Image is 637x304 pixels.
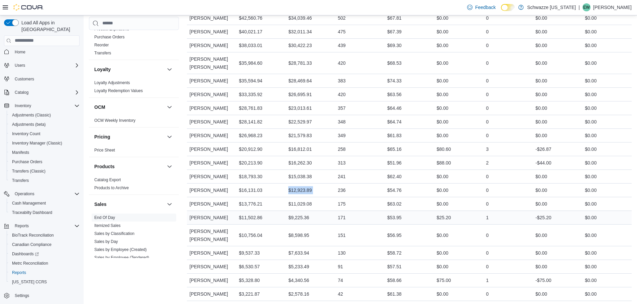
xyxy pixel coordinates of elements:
span: Transfers [12,178,29,183]
div: 349 [338,131,345,139]
div: $0.00 [585,159,597,167]
img: Cova [13,4,43,11]
div: $67.39 [387,28,402,36]
span: Itemized Sales [94,223,121,228]
button: Reports [7,268,82,277]
div: $0.00 [585,131,597,139]
div: $40,021.17 [239,28,262,36]
div: $0.00 [535,173,547,181]
div: [PERSON_NAME] [187,115,236,128]
div: $69.30 [387,41,402,49]
div: $30,422.23 [288,41,312,49]
div: $11,502.86 [239,214,262,222]
div: $0.00 [585,186,597,194]
span: Settings [12,291,80,300]
button: Transfers [7,176,82,185]
div: $0.00 [437,173,448,181]
span: Cash Management [9,199,80,207]
a: Dashboards [9,250,41,258]
a: Purchase Orders [94,35,125,39]
div: 236 [338,186,345,194]
div: $0.00 [535,231,547,239]
a: Itemized Sales [94,223,121,228]
a: Adjustments (Classic) [9,111,54,119]
div: $34,039.46 [288,14,312,22]
span: Traceabilty Dashboard [9,209,80,217]
span: Purchase Orders [94,34,125,40]
div: Pricing [89,146,179,157]
span: Inventory [15,103,31,108]
div: $0.00 [535,77,547,85]
div: $0.00 [437,77,448,85]
div: 241 [338,173,345,181]
button: Inventory [12,102,34,110]
div: $15,038.38 [288,173,312,181]
div: $28,761.83 [239,104,262,112]
span: Inventory Count [12,131,40,136]
div: $0.00 [535,41,547,49]
div: $28,141.82 [239,118,262,126]
span: Users [15,63,25,68]
a: Catalog Export [94,178,121,182]
div: 3 [486,145,489,153]
span: Inventory Manager (Classic) [12,140,62,146]
div: 0 [486,104,489,112]
div: $88.00 [437,159,451,167]
span: Reorder [94,42,109,48]
div: $22,529.97 [288,118,312,126]
button: BioTrack Reconciliation [7,231,82,240]
div: $0.00 [535,104,547,112]
div: $0.00 [437,90,448,98]
div: $67.81 [387,14,402,22]
div: [PERSON_NAME] [187,25,236,38]
button: Transfers (Classic) [7,167,82,176]
span: Washington CCRS [9,278,80,286]
h3: Loyalty [94,66,111,73]
button: Inventory [1,101,82,110]
button: Products [94,163,164,170]
div: $0.00 [585,14,597,22]
a: [US_STATE] CCRS [9,278,49,286]
div: $32,011.34 [288,28,312,36]
div: $38,033.01 [239,41,262,49]
p: [PERSON_NAME] [593,3,632,11]
div: $74.33 [387,77,402,85]
div: $0.00 [437,186,448,194]
a: Traceabilty Dashboard [9,209,55,217]
span: Home [12,48,80,56]
div: [PERSON_NAME] [187,156,236,170]
div: $65.16 [387,145,402,153]
button: Settings [1,291,82,300]
span: Canadian Compliance [9,241,80,249]
button: Products [166,163,174,171]
div: $35,594.94 [239,77,262,85]
div: $0.00 [585,145,597,153]
div: [PERSON_NAME] [187,170,236,183]
button: OCM [94,104,164,110]
div: $0.00 [535,118,547,126]
span: Sales by Day [94,239,118,244]
div: $54.76 [387,186,402,194]
div: Ehren Wood [582,3,591,11]
div: $18,793.30 [239,173,262,181]
div: $42,560.76 [239,14,262,22]
span: Adjustments (Classic) [12,112,51,118]
div: $63.02 [387,200,402,208]
div: [PERSON_NAME] [187,88,236,101]
input: Dark Mode [501,4,515,11]
a: Transfers [9,177,31,185]
div: $0.00 [585,28,597,36]
div: [PERSON_NAME] [PERSON_NAME] [187,52,236,74]
div: $61.83 [387,131,402,139]
div: $0.00 [437,104,448,112]
div: $0.00 [437,118,448,126]
div: 151 [338,231,345,239]
span: BioTrack Reconciliation [9,231,80,239]
div: $51.96 [387,159,402,167]
h3: Sales [94,201,107,208]
div: $8,598.95 [288,231,309,239]
div: $0.00 [585,77,597,85]
div: $0.00 [437,14,448,22]
span: Canadian Compliance [12,242,51,247]
div: $0.00 [437,28,448,36]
